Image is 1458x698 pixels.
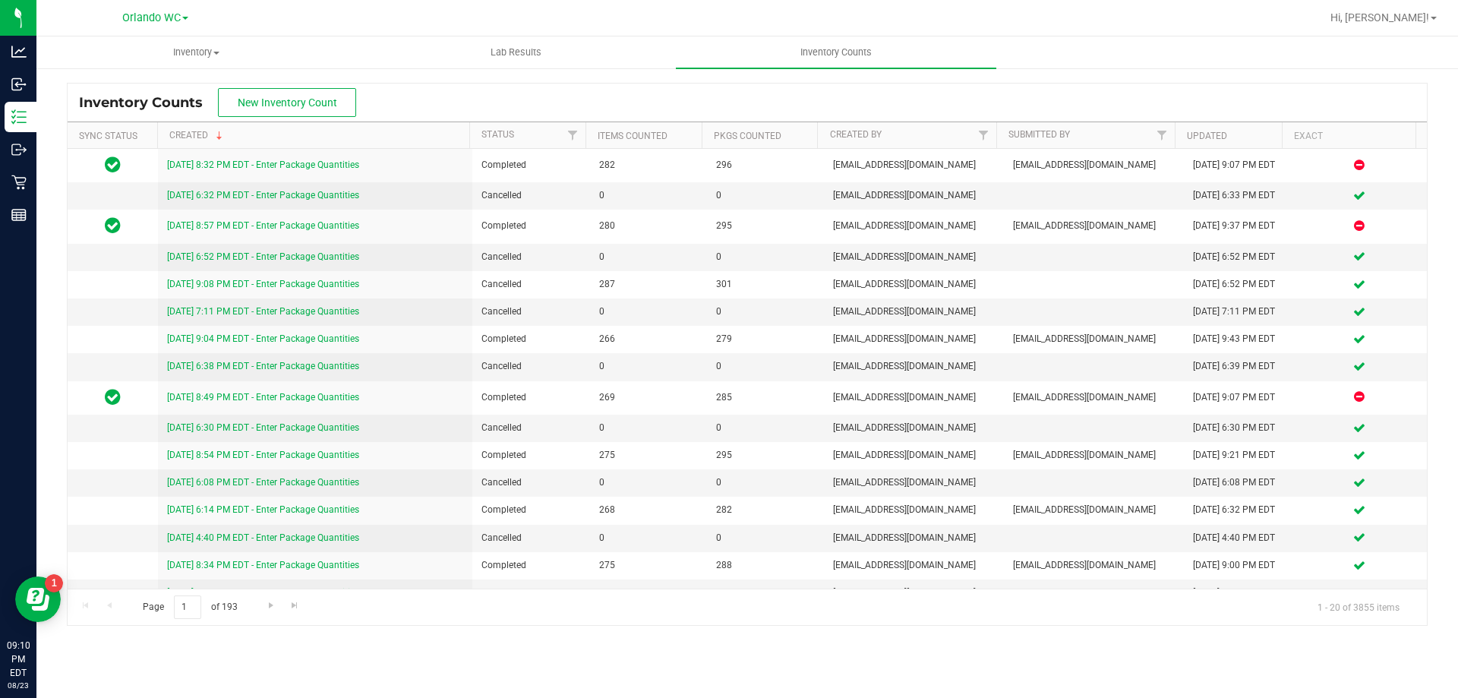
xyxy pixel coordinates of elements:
[833,531,995,545] span: [EMAIL_ADDRESS][DOMAIN_NAME]
[716,558,815,573] span: 288
[599,359,698,374] span: 0
[833,219,995,233] span: [EMAIL_ADDRESS][DOMAIN_NAME]
[716,503,815,517] span: 282
[167,333,359,344] a: [DATE] 9:04 PM EDT - Enter Package Quantities
[260,595,282,616] a: Go to the next page
[560,122,585,148] a: Filter
[1330,11,1429,24] span: Hi, [PERSON_NAME]!
[11,175,27,190] inline-svg: Retail
[11,77,27,92] inline-svg: Inbound
[716,390,815,405] span: 285
[167,361,359,371] a: [DATE] 6:38 PM EDT - Enter Package Quantities
[833,421,995,435] span: [EMAIL_ADDRESS][DOMAIN_NAME]
[833,475,995,490] span: [EMAIL_ADDRESS][DOMAIN_NAME]
[130,595,250,619] span: Page of 193
[599,475,698,490] span: 0
[1193,250,1283,264] div: [DATE] 6:52 PM EDT
[1013,558,1175,573] span: [EMAIL_ADDRESS][DOMAIN_NAME]
[1193,390,1283,405] div: [DATE] 9:07 PM EDT
[599,332,698,346] span: 266
[1193,332,1283,346] div: [DATE] 9:43 PM EDT
[167,251,359,262] a: [DATE] 6:52 PM EDT - Enter Package Quantities
[105,215,121,236] span: In Sync
[122,11,181,24] span: Orlando WC
[167,450,359,460] a: [DATE] 8:54 PM EDT - Enter Package Quantities
[716,359,815,374] span: 0
[167,422,359,433] a: [DATE] 6:30 PM EDT - Enter Package Quantities
[37,46,355,59] span: Inventory
[676,36,996,68] a: Inventory Counts
[833,448,995,463] span: [EMAIL_ADDRESS][DOMAIN_NAME]
[481,558,580,573] span: Completed
[833,188,995,203] span: [EMAIL_ADDRESS][DOMAIN_NAME]
[218,88,356,117] button: New Inventory Count
[1193,503,1283,517] div: [DATE] 6:32 PM EDT
[833,359,995,374] span: [EMAIL_ADDRESS][DOMAIN_NAME]
[599,250,698,264] span: 0
[833,277,995,292] span: [EMAIL_ADDRESS][DOMAIN_NAME]
[716,332,815,346] span: 279
[481,390,580,405] span: Completed
[599,158,698,172] span: 282
[830,129,882,140] a: Created By
[11,109,27,125] inline-svg: Inventory
[1193,475,1283,490] div: [DATE] 6:08 PM EDT
[599,277,698,292] span: 287
[1013,332,1175,346] span: [EMAIL_ADDRESS][DOMAIN_NAME]
[598,131,667,141] a: Items Counted
[599,448,698,463] span: 275
[1305,595,1412,618] span: 1 - 20 of 3855 items
[481,448,580,463] span: Completed
[11,44,27,59] inline-svg: Analytics
[1013,448,1175,463] span: [EMAIL_ADDRESS][DOMAIN_NAME]
[481,158,580,172] span: Completed
[1193,188,1283,203] div: [DATE] 6:33 PM EDT
[167,392,359,403] a: [DATE] 8:49 PM EDT - Enter Package Quantities
[716,421,815,435] span: 0
[79,94,218,111] span: Inventory Counts
[833,332,995,346] span: [EMAIL_ADDRESS][DOMAIN_NAME]
[105,154,121,175] span: In Sync
[167,279,359,289] a: [DATE] 9:08 PM EDT - Enter Package Quantities
[716,277,815,292] span: 301
[481,531,580,545] span: Cancelled
[1008,129,1070,140] a: Submitted By
[716,531,815,545] span: 0
[716,250,815,264] span: 0
[11,142,27,157] inline-svg: Outbound
[599,421,698,435] span: 0
[1282,122,1415,149] th: Exact
[79,131,137,141] a: Sync Status
[167,190,359,201] a: [DATE] 6:32 PM EDT - Enter Package Quantities
[599,558,698,573] span: 275
[11,207,27,223] inline-svg: Reports
[599,188,698,203] span: 0
[7,639,30,680] p: 09:10 PM EDT
[716,475,815,490] span: 0
[1187,131,1227,141] a: Updated
[167,560,359,570] a: [DATE] 8:34 PM EDT - Enter Package Quantities
[284,595,306,616] a: Go to the last page
[174,595,201,619] input: 1
[716,188,815,203] span: 0
[238,96,337,109] span: New Inventory Count
[599,390,698,405] span: 269
[1013,158,1175,172] span: [EMAIL_ADDRESS][DOMAIN_NAME]
[481,129,514,140] a: Status
[15,576,61,622] iframe: Resource center
[481,332,580,346] span: Completed
[833,586,995,600] span: [EMAIL_ADDRESS][DOMAIN_NAME]
[45,574,63,592] iframe: Resource center unread badge
[1193,305,1283,319] div: [DATE] 7:11 PM EDT
[167,477,359,488] a: [DATE] 6:08 PM EDT - Enter Package Quantities
[1193,158,1283,172] div: [DATE] 9:07 PM EDT
[169,130,226,141] a: Created
[599,305,698,319] span: 0
[599,219,698,233] span: 280
[833,503,995,517] span: [EMAIL_ADDRESS][DOMAIN_NAME]
[105,387,121,408] span: In Sync
[780,46,892,59] span: Inventory Counts
[167,532,359,543] a: [DATE] 4:40 PM EDT - Enter Package Quantities
[167,306,359,317] a: [DATE] 7:11 PM EDT - Enter Package Quantities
